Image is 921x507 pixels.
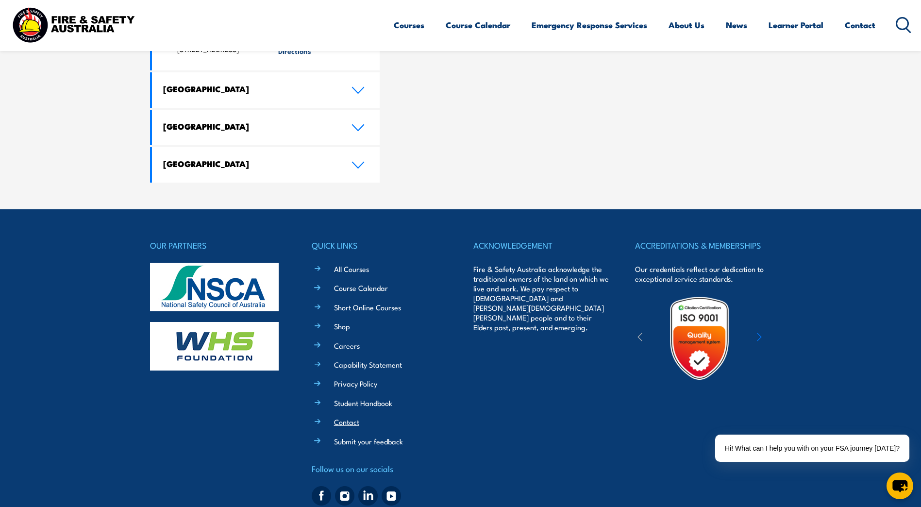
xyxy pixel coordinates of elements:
a: [GEOGRAPHIC_DATA] [152,72,380,108]
h4: ACKNOWLEDGEMENT [473,238,609,252]
a: Course Calendar [334,283,388,293]
h4: [GEOGRAPHIC_DATA] [163,121,337,132]
a: Courses [394,12,424,38]
a: About Us [669,12,704,38]
a: Contact [845,12,875,38]
h4: [GEOGRAPHIC_DATA] [163,84,337,94]
a: [GEOGRAPHIC_DATA] [152,110,380,145]
h6: Directions [278,46,311,56]
img: whs-logo-footer [150,322,279,371]
h4: [GEOGRAPHIC_DATA] [163,158,337,169]
h4: OUR PARTNERS [150,238,286,252]
p: Fire & Safety Australia acknowledge the traditional owners of the land on which we live and work.... [473,264,609,332]
a: Careers [334,340,360,351]
a: Privacy Policy [334,378,377,389]
img: ewpa-logo [742,321,827,355]
a: Directions [277,18,312,56]
h4: ACCREDITATIONS & MEMBERSHIPS [635,238,771,252]
img: Untitled design (19) [657,296,742,381]
div: Hi! What can I help you with on your FSA journey [DATE]? [715,435,909,462]
a: Student Handbook [334,398,392,408]
a: Learner Portal [769,12,823,38]
button: chat-button [887,473,913,499]
a: [GEOGRAPHIC_DATA] [152,147,380,183]
a: Short Online Courses [334,302,401,312]
a: Course Calendar [446,12,510,38]
h4: QUICK LINKS [312,238,448,252]
a: News [726,12,747,38]
p: Our credentials reflect our dedication to exceptional service standards. [635,264,771,284]
a: Capability Statement [334,359,402,370]
a: Contact [334,417,359,427]
img: nsca-logo-footer [150,263,279,311]
a: Shop [334,321,350,331]
h4: Follow us on our socials [312,462,448,475]
a: Emergency Response Services [532,12,647,38]
a: All Courses [334,264,369,274]
a: Submit your feedback [334,436,403,446]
